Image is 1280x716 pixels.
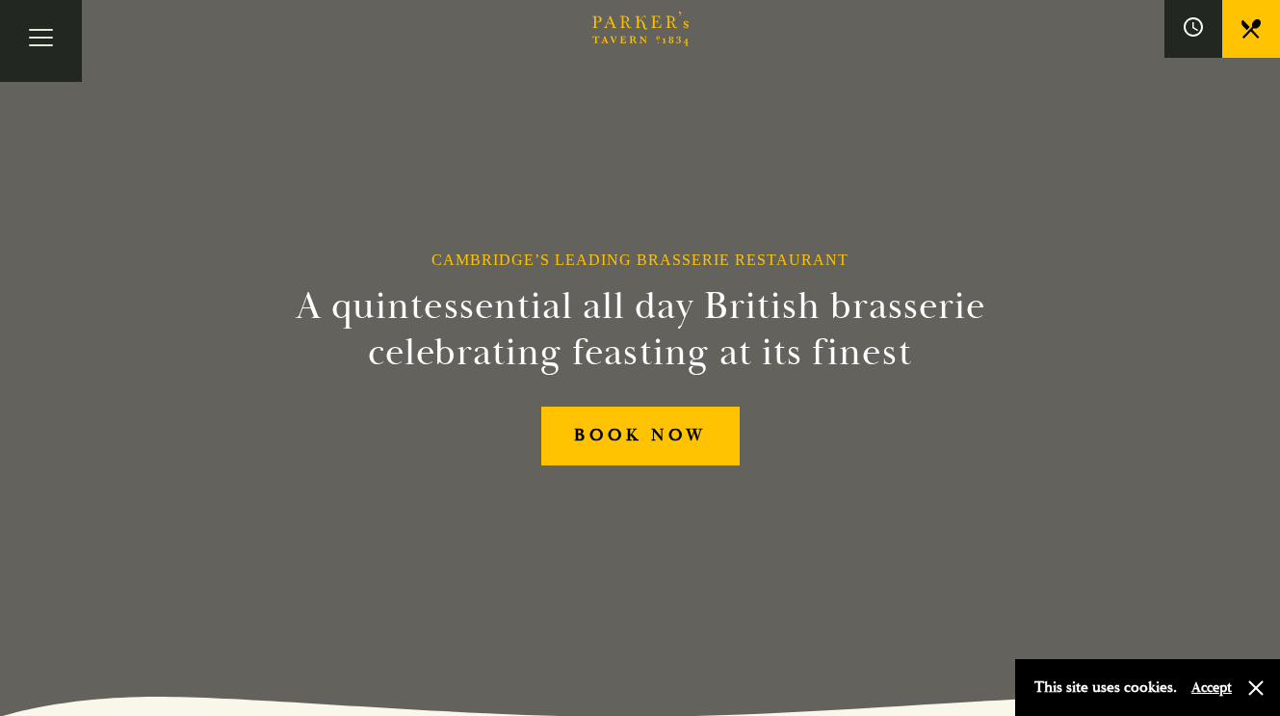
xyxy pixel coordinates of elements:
button: Close and accept [1246,678,1266,698]
p: This site uses cookies. [1034,674,1177,702]
h2: A quintessential all day British brasserie celebrating feasting at its finest [201,283,1080,376]
h1: Cambridge’s Leading Brasserie Restaurant [431,251,849,269]
button: Accept [1191,678,1232,697]
a: BOOK NOW [541,407,740,465]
